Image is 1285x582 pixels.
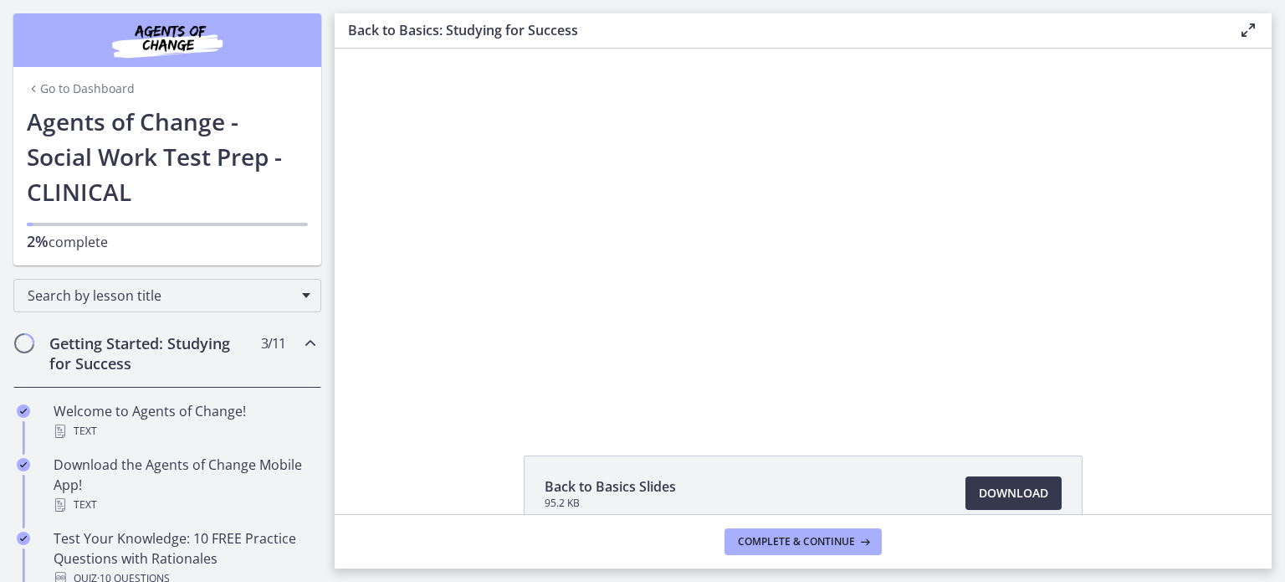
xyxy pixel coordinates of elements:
img: Agents of Change Social Work Test Prep [67,20,268,60]
i: Completed [17,532,30,545]
h2: Getting Started: Studying for Success [49,333,253,373]
a: Go to Dashboard [27,80,135,97]
i: Completed [17,404,30,418]
a: Download [965,476,1062,510]
iframe: Video Lesson [335,49,1272,417]
i: Completed [17,458,30,471]
div: Search by lesson title [13,279,321,312]
div: Text [54,495,315,515]
div: Download the Agents of Change Mobile App! [54,455,315,515]
h1: Agents of Change - Social Work Test Prep - CLINICAL [27,104,308,209]
button: Complete & continue [724,528,882,555]
h3: Back to Basics: Studying for Success [348,20,1211,40]
span: Download [979,483,1048,503]
span: 3 / 11 [261,333,285,353]
span: Back to Basics Slides [545,476,676,497]
span: Search by lesson title [28,286,294,305]
div: Welcome to Agents of Change! [54,401,315,441]
span: 95.2 KB [545,497,676,510]
span: Complete & continue [738,535,855,549]
div: Text [54,421,315,441]
p: complete [27,231,308,252]
span: 2% [27,231,49,251]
